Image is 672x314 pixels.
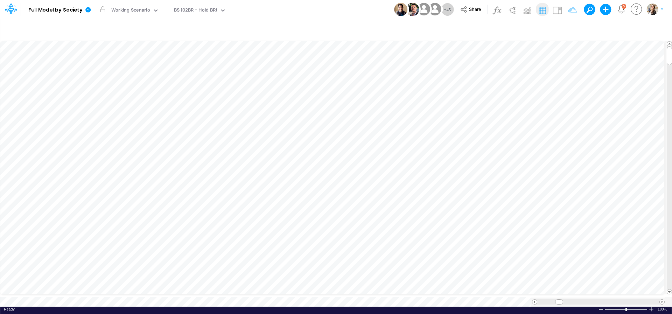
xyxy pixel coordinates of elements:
div: Zoom In [649,307,654,312]
div: 5 unread items [623,5,625,8]
a: Notifications [617,5,625,13]
div: Zoom level [658,307,668,312]
div: In Ready mode [4,307,15,312]
span: Ready [4,307,15,311]
img: User Image Icon [427,1,443,17]
div: Zoom Out [598,307,604,312]
div: Working Scenario [111,7,150,15]
div: Zoom [625,308,627,311]
b: Full Model by Society [28,7,83,13]
img: User Image Icon [406,3,419,16]
span: + 45 [444,7,451,12]
div: Zoom [605,307,649,312]
input: Type a title here [6,22,519,36]
button: Share [457,4,486,15]
img: User Image Icon [416,1,432,17]
img: User Image Icon [394,3,407,16]
span: 100% [658,307,668,312]
div: BS (02BR - Hold BR) [174,7,217,15]
span: Share [469,6,481,12]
